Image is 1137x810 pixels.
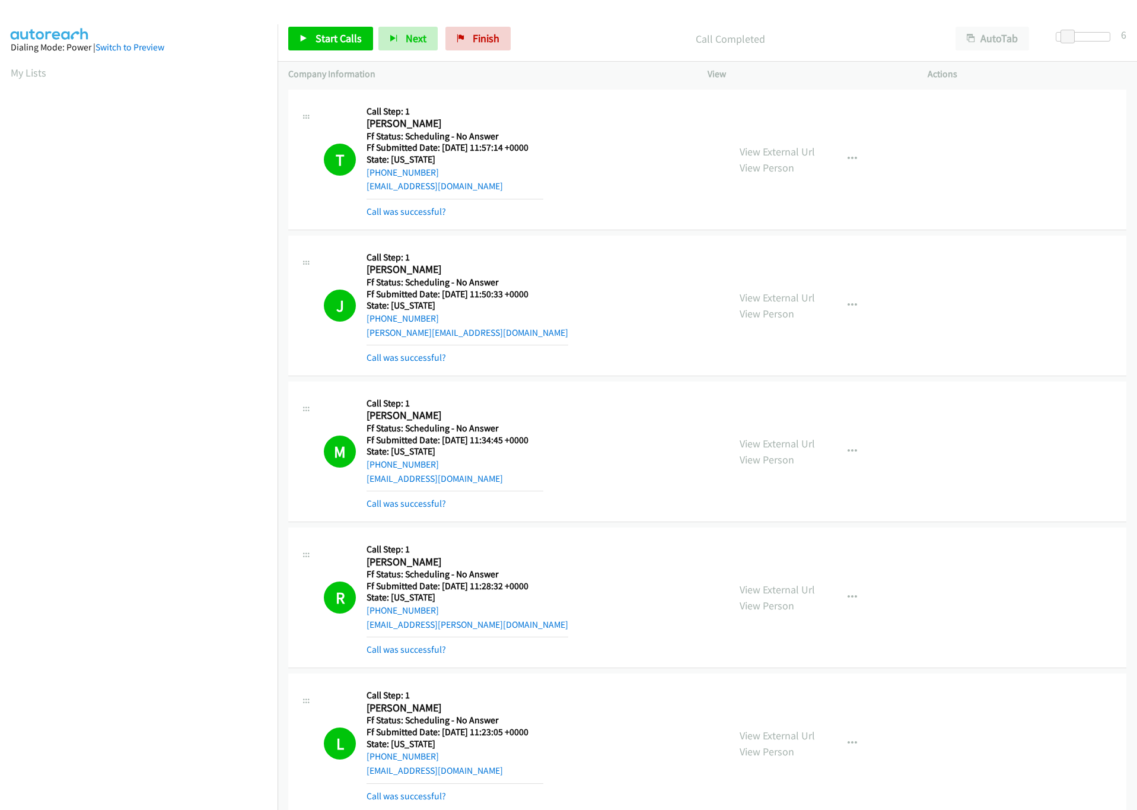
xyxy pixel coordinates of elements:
[740,145,815,158] a: View External Url
[367,423,543,434] h5: Ff Status: Scheduling - No Answer
[740,161,794,174] a: View Person
[95,42,164,53] a: Switch to Preview
[367,206,446,217] a: Call was successful?
[367,277,568,288] h5: Ff Status: Scheduling - No Answer
[527,31,934,47] p: Call Completed
[367,555,543,569] h2: [PERSON_NAME]
[367,252,568,263] h5: Call Step: 1
[473,31,499,45] span: Finish
[740,453,794,466] a: View Person
[367,446,543,458] h5: State: [US_STATE]
[406,31,426,45] span: Next
[367,644,446,655] a: Call was successful?
[324,582,356,614] h1: R
[288,67,686,81] p: Company Information
[11,91,278,655] iframe: Dialpad
[367,580,568,592] h5: Ff Submitted Date: [DATE] 11:28:32 +0000
[324,144,356,176] h1: T
[367,690,543,701] h5: Call Step: 1
[324,290,356,322] h1: J
[367,726,543,738] h5: Ff Submitted Date: [DATE] 11:23:05 +0000
[367,398,543,409] h5: Call Step: 1
[740,583,815,596] a: View External Url
[367,313,439,324] a: [PHONE_NUMBER]
[378,27,438,50] button: Next
[367,327,568,338] a: [PERSON_NAME][EMAIL_ADDRESS][DOMAIN_NAME]
[1121,27,1126,43] div: 6
[367,544,568,555] h5: Call Step: 1
[367,751,439,762] a: [PHONE_NUMBER]
[1103,358,1137,452] iframe: Resource Center
[367,701,543,715] h2: [PERSON_NAME]
[367,409,543,423] h2: [PERSON_NAME]
[367,117,543,131] h2: [PERSON_NAME]
[367,605,439,616] a: [PHONE_NUMBER]
[367,131,543,142] h5: Ff Status: Scheduling - No Answer
[367,154,543,166] h5: State: [US_STATE]
[367,498,446,509] a: Call was successful?
[324,436,356,468] h1: M
[367,459,439,470] a: [PHONE_NUMBER]
[316,31,362,45] span: Start Calls
[740,291,815,304] a: View External Url
[288,27,373,50] a: Start Calls
[367,180,503,192] a: [EMAIL_ADDRESS][DOMAIN_NAME]
[708,67,906,81] p: View
[324,728,356,760] h1: L
[367,288,568,300] h5: Ff Submitted Date: [DATE] 11:50:33 +0000
[11,40,267,55] div: Dialing Mode: Power |
[367,738,543,750] h5: State: [US_STATE]
[740,729,815,742] a: View External Url
[367,790,446,802] a: Call was successful?
[367,352,446,363] a: Call was successful?
[367,473,503,484] a: [EMAIL_ADDRESS][DOMAIN_NAME]
[367,300,568,312] h5: State: [US_STATE]
[367,263,543,277] h2: [PERSON_NAME]
[956,27,1029,50] button: AutoTab
[928,67,1126,81] p: Actions
[367,619,568,630] a: [EMAIL_ADDRESS][PERSON_NAME][DOMAIN_NAME]
[445,27,511,50] a: Finish
[11,66,46,80] a: My Lists
[367,434,543,446] h5: Ff Submitted Date: [DATE] 11:34:45 +0000
[367,167,439,178] a: [PHONE_NUMBER]
[740,745,794,758] a: View Person
[367,106,543,117] h5: Call Step: 1
[740,437,815,450] a: View External Url
[367,142,543,154] h5: Ff Submitted Date: [DATE] 11:57:14 +0000
[367,765,503,776] a: [EMAIL_ADDRESS][DOMAIN_NAME]
[367,568,568,580] h5: Ff Status: Scheduling - No Answer
[740,599,794,612] a: View Person
[367,714,543,726] h5: Ff Status: Scheduling - No Answer
[740,307,794,320] a: View Person
[367,592,568,603] h5: State: [US_STATE]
